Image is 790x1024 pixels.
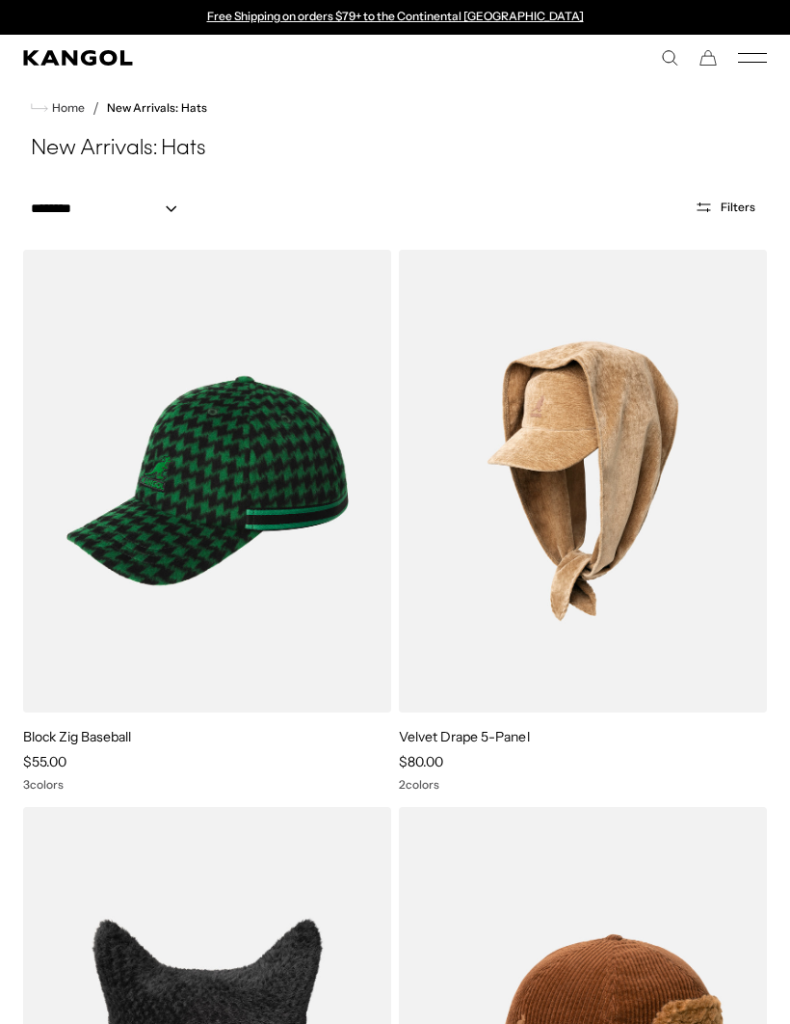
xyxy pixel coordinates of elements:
[23,50,395,66] a: Kangol
[23,728,132,745] a: Block Zig Baseball
[23,778,391,792] div: 3 colors
[399,753,443,770] span: $80.00
[197,10,593,25] slideshow-component: Announcement bar
[197,10,593,25] div: Announcement
[738,49,767,67] button: Mobile Menu
[107,101,207,115] a: New Arrivals: Hats
[683,199,767,216] button: Open filters
[23,250,391,713] img: Block Zig Baseball
[197,10,593,25] div: 1 of 2
[399,250,767,713] img: Velvet Drape 5-Panel
[699,49,717,67] button: Cart
[23,199,197,219] select: Sort by: Featured
[31,99,85,117] a: Home
[85,96,99,120] li: /
[207,9,584,23] a: Free Shipping on orders $79+ to the Continental [GEOGRAPHIC_DATA]
[661,49,678,67] summary: Search here
[48,101,85,115] span: Home
[23,135,767,164] h1: New Arrivals: Hats
[399,778,767,792] div: 2 colors
[23,753,66,770] span: $55.00
[721,201,755,214] span: Filters
[399,728,530,745] a: Velvet Drape 5-Panel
